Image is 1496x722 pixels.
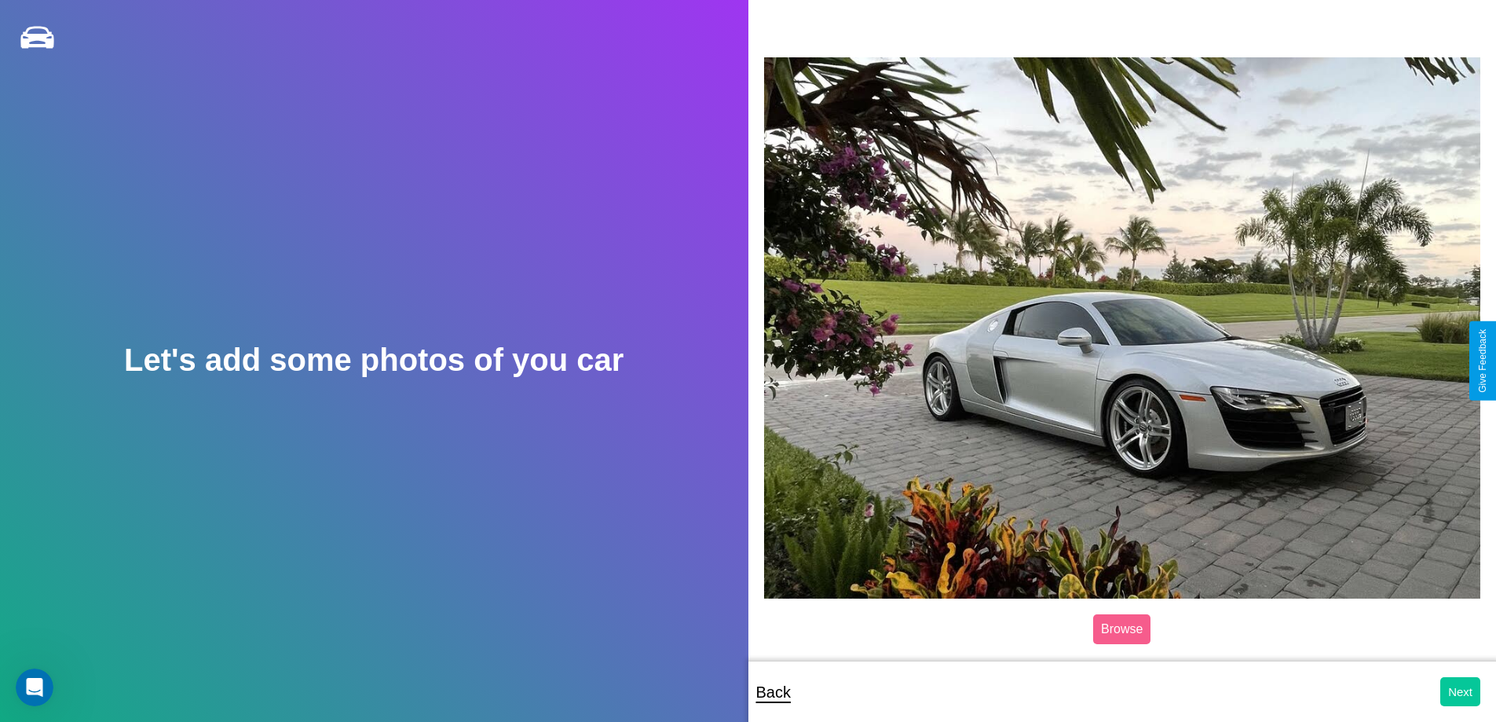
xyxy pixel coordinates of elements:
[124,343,624,378] h2: Let's add some photos of you car
[1440,677,1480,706] button: Next
[1093,614,1150,644] label: Browse
[16,669,53,706] iframe: Intercom live chat
[764,57,1481,598] img: posted
[1477,329,1488,393] div: Give Feedback
[756,678,791,706] p: Back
